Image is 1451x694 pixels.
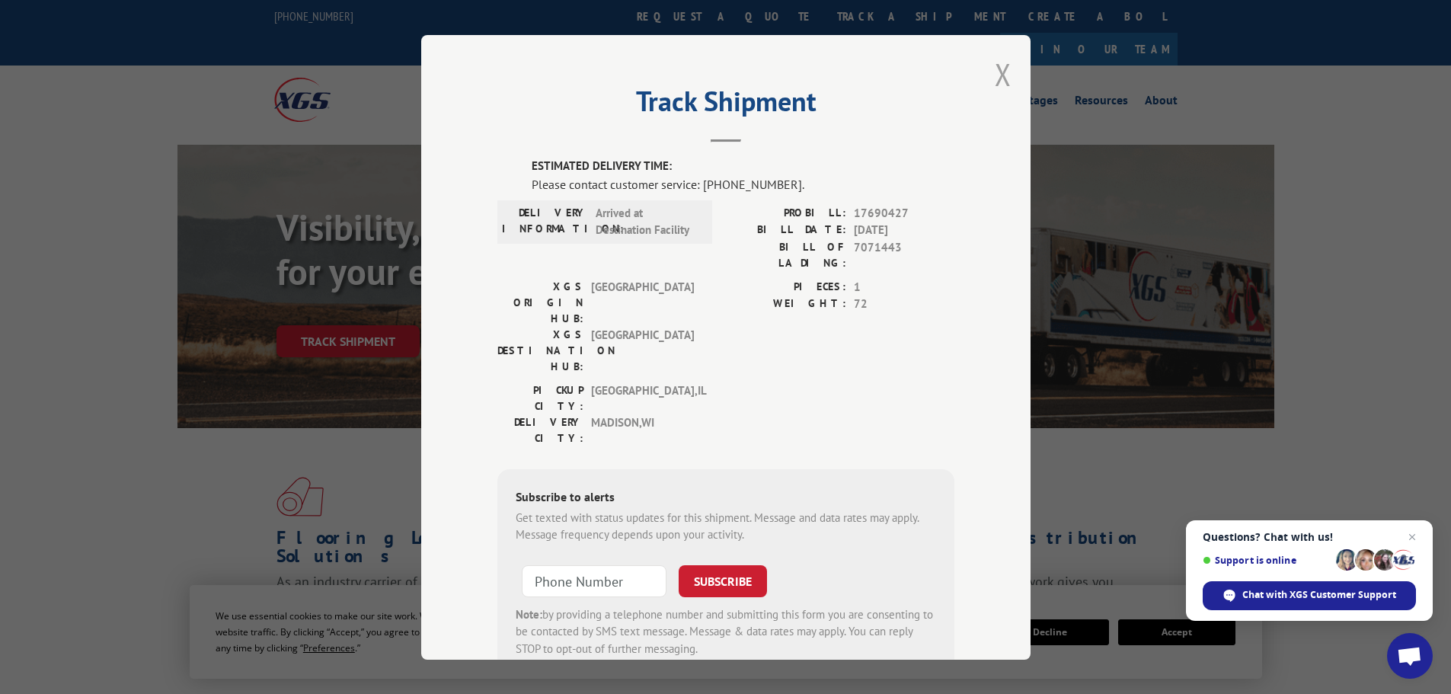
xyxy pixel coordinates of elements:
span: MADISON , WI [591,414,694,446]
button: SUBSCRIBE [679,564,767,596]
div: Subscribe to alerts [516,487,936,509]
input: Phone Number [522,564,666,596]
span: 17690427 [854,204,954,222]
span: [GEOGRAPHIC_DATA] , IL [591,382,694,414]
span: 7071443 [854,238,954,270]
span: [DATE] [854,222,954,239]
div: Please contact customer service: [PHONE_NUMBER]. [532,174,954,193]
span: 72 [854,296,954,313]
span: Close chat [1403,528,1421,546]
label: PIECES: [726,278,846,296]
label: XGS ORIGIN HUB: [497,278,583,326]
div: by providing a telephone number and submitting this form you are consenting to be contacted by SM... [516,606,936,657]
label: ESTIMATED DELIVERY TIME: [532,158,954,175]
label: BILL OF LADING: [726,238,846,270]
span: Arrived at Destination Facility [596,204,698,238]
strong: Note: [516,606,542,621]
div: Get texted with status updates for this shipment. Message and data rates may apply. Message frequ... [516,509,936,543]
button: Close modal [995,54,1012,94]
span: 1 [854,278,954,296]
label: BILL DATE: [726,222,846,239]
span: Chat with XGS Customer Support [1242,588,1396,602]
label: PICKUP CITY: [497,382,583,414]
label: XGS DESTINATION HUB: [497,326,583,374]
div: Open chat [1387,633,1433,679]
label: PROBILL: [726,204,846,222]
span: Support is online [1203,555,1331,566]
label: DELIVERY CITY: [497,414,583,446]
span: Questions? Chat with us! [1203,531,1416,543]
label: DELIVERY INFORMATION: [502,204,588,238]
h2: Track Shipment [497,91,954,120]
span: [GEOGRAPHIC_DATA] [591,326,694,374]
label: WEIGHT: [726,296,846,313]
span: [GEOGRAPHIC_DATA] [591,278,694,326]
div: Chat with XGS Customer Support [1203,581,1416,610]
